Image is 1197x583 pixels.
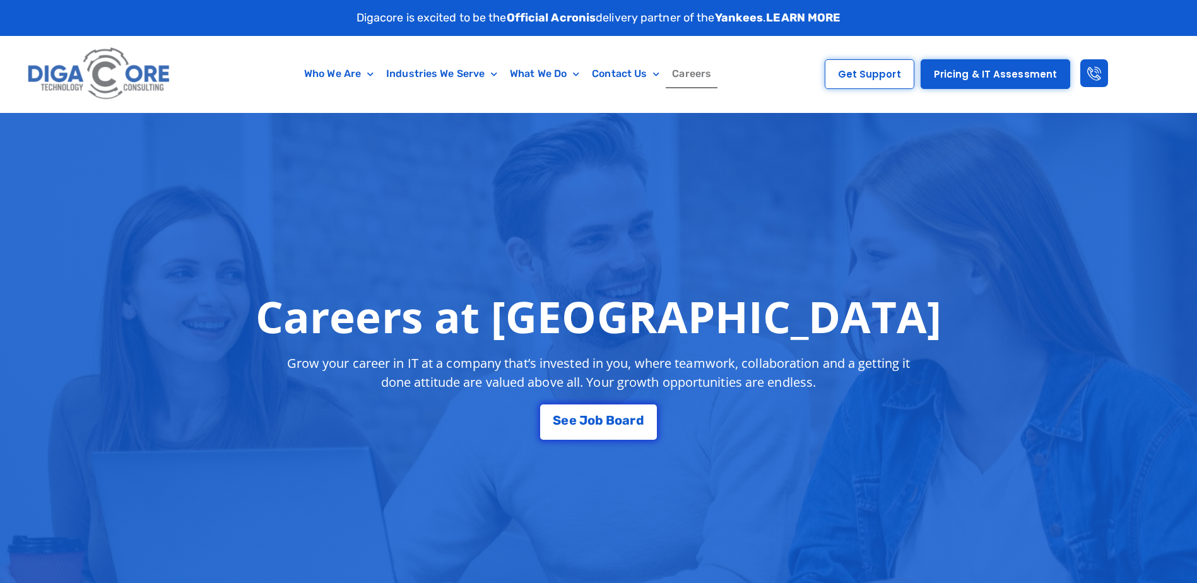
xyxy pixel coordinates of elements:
[715,11,764,25] strong: Yankees
[636,414,644,427] span: d
[24,42,175,106] img: Digacore logo 1
[507,11,596,25] strong: Official Acronis
[921,59,1070,89] a: Pricing & IT Assessment
[666,59,717,88] a: Careers
[586,59,666,88] a: Contact Us
[838,69,901,79] span: Get Support
[569,414,577,427] span: e
[357,9,841,26] p: Digacore is excited to be the delivery partner of the .
[615,414,622,427] span: o
[235,59,780,88] nav: Menu
[298,59,380,88] a: Who We Are
[553,414,561,427] span: S
[579,414,587,427] span: J
[606,414,615,427] span: B
[256,291,941,341] h1: Careers at [GEOGRAPHIC_DATA]
[276,354,922,392] p: Grow your career in IT at a company that’s invested in you, where teamwork, collaboration and a g...
[540,404,656,440] a: See Job Board
[825,59,914,89] a: Get Support
[595,414,603,427] span: b
[561,414,569,427] span: e
[504,59,586,88] a: What We Do
[622,414,630,427] span: a
[630,414,635,427] span: r
[766,11,840,25] a: LEARN MORE
[934,69,1057,79] span: Pricing & IT Assessment
[380,59,504,88] a: Industries We Serve
[587,414,595,427] span: o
